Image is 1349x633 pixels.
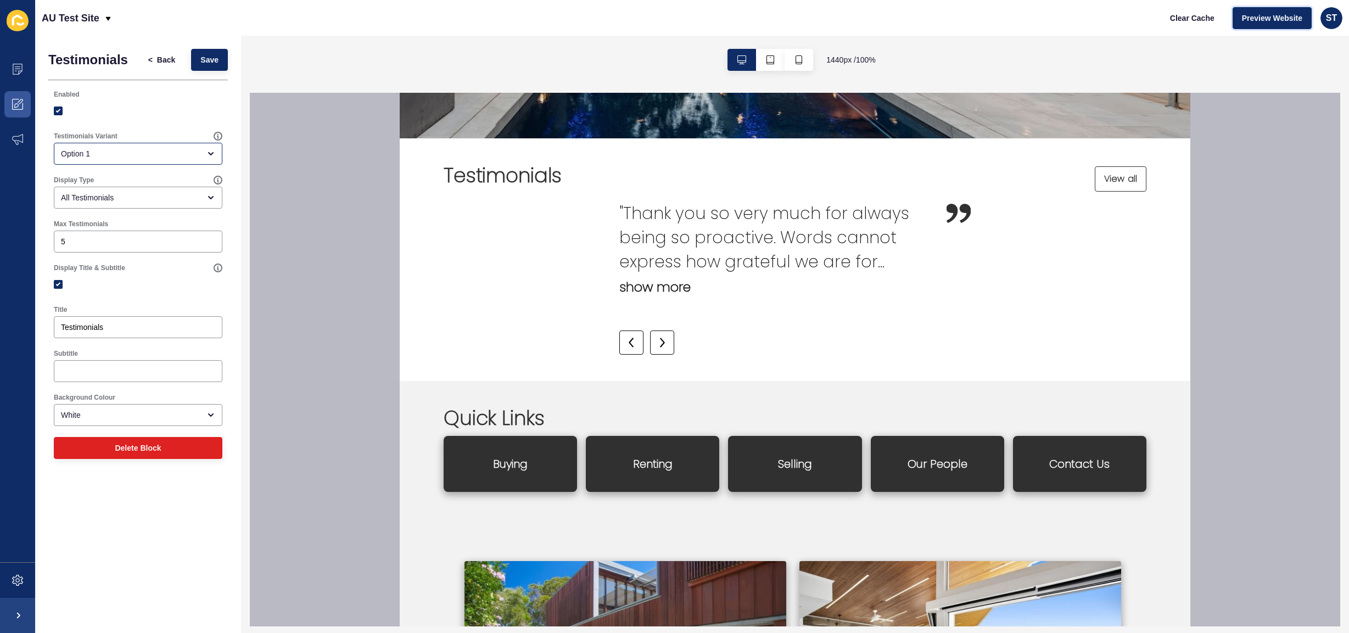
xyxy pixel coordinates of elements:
label: Background Colour [54,393,115,402]
p: AU Test Site [42,4,99,32]
p: "Thank you so very much for always being so proactive. Words cannot express how grateful we are f... [220,109,540,206]
div: open menu [54,143,222,165]
a: Selling [328,343,462,399]
label: Testimonials Variant [54,132,117,141]
span: Save [200,54,219,65]
a: Our People [471,343,604,399]
h2: Testimonials [44,72,162,94]
img: testimonials left arrow [225,245,238,255]
label: Display Type [54,176,94,184]
div: open menu [54,187,222,209]
a: Contact Us [613,343,747,399]
button: Save [191,49,228,71]
button: <Back [139,49,185,71]
span: Preview Website [1242,13,1302,24]
h1: Testimonials [48,52,128,68]
div: open menu [54,404,222,426]
span: 1440 px / 100 % [826,54,876,65]
span: Clear Cache [1170,13,1214,24]
span: Back [157,54,175,65]
span: ST [1326,13,1337,24]
img: testimonials right arrow [256,245,269,255]
a: View all [695,74,747,99]
h2: Quick Links [44,315,144,337]
label: Subtitle [54,349,78,358]
label: Display Title & Subtitle [54,264,125,272]
a: Buying [44,343,177,399]
label: Enabled [54,90,80,99]
button: Preview Website [1233,7,1312,29]
span: < [148,54,153,65]
button: Delete Block [54,437,222,459]
label: Max Testimonials [54,220,108,228]
span: Delete Block [115,442,161,453]
a: Renting [186,343,320,399]
label: Title [54,305,67,314]
button: show more [220,182,291,206]
button: Clear Cache [1161,7,1224,29]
